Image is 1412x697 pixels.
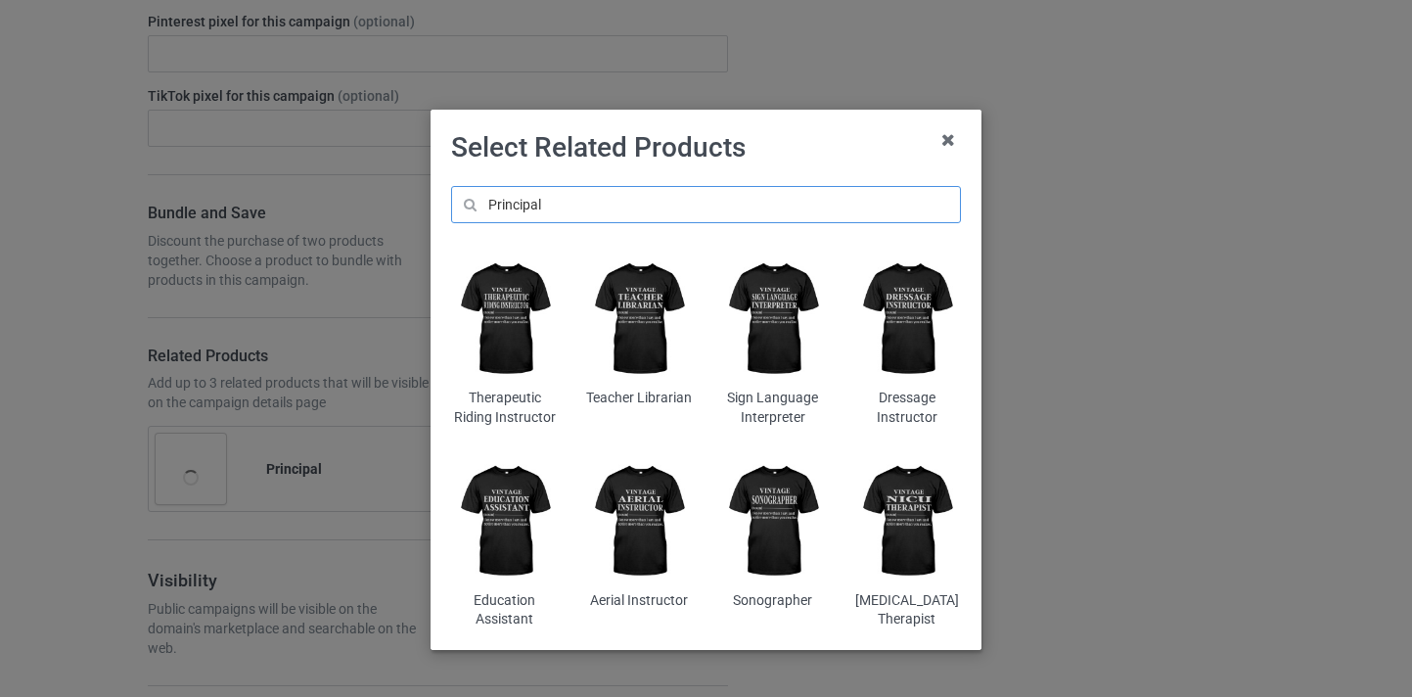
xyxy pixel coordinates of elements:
[451,591,558,629] div: Education Assistant
[451,130,961,165] h1: Select Related Products
[720,389,827,427] div: Sign Language Interpreter
[720,591,827,611] div: Sonographer
[585,389,692,408] div: Teacher Librarian
[585,591,692,611] div: Aerial Instructor
[854,389,961,427] div: Dressage Instructor
[451,389,558,427] div: Therapeutic Riding Instructor
[854,591,961,629] div: [MEDICAL_DATA] Therapist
